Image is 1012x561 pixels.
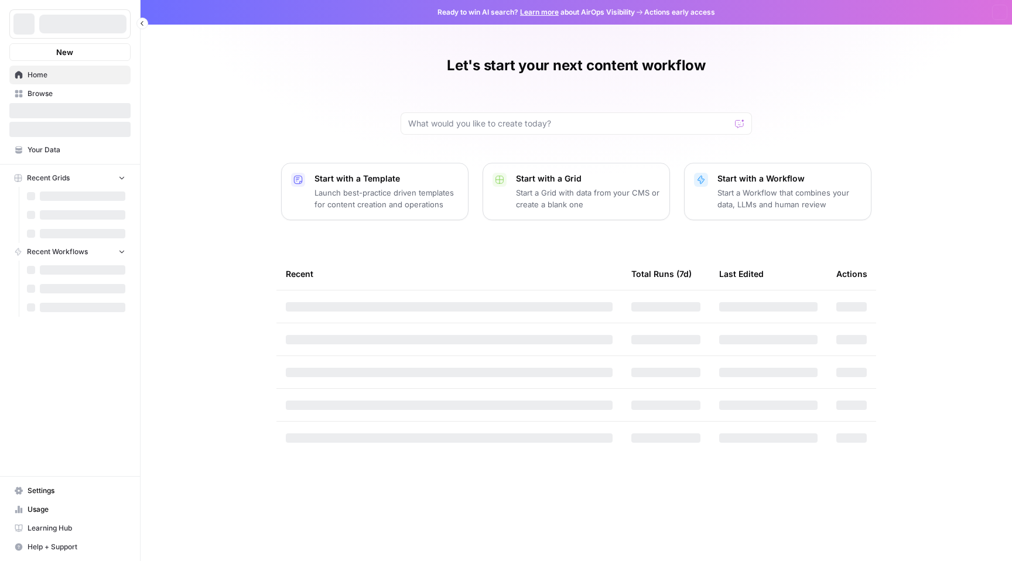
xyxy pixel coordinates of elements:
button: Recent Workflows [9,243,131,261]
div: Total Runs (7d) [631,258,692,290]
div: Last Edited [719,258,764,290]
p: Start a Grid with data from your CMS or create a blank one [516,187,660,210]
a: Browse [9,84,131,103]
a: Home [9,66,131,84]
span: Ready to win AI search? about AirOps Visibility [437,7,635,18]
button: Help + Support [9,538,131,556]
span: Learning Hub [28,523,125,533]
button: Start with a GridStart a Grid with data from your CMS or create a blank one [483,163,670,220]
a: Usage [9,500,131,519]
p: Start a Workflow that combines your data, LLMs and human review [717,187,861,210]
button: Recent Grids [9,169,131,187]
span: Browse [28,88,125,99]
p: Start with a Grid [516,173,660,184]
span: Recent Grids [27,173,70,183]
p: Launch best-practice driven templates for content creation and operations [314,187,459,210]
a: Settings [9,481,131,500]
a: Learning Hub [9,519,131,538]
div: Actions [836,258,867,290]
p: Start with a Workflow [717,173,861,184]
input: What would you like to create today? [408,118,730,129]
span: Actions early access [644,7,715,18]
span: New [56,46,73,58]
h1: Let's start your next content workflow [447,56,706,75]
span: Home [28,70,125,80]
button: Start with a TemplateLaunch best-practice driven templates for content creation and operations [281,163,469,220]
div: Recent [286,258,613,290]
p: Start with a Template [314,173,459,184]
a: Learn more [520,8,559,16]
span: Recent Workflows [27,247,88,257]
span: Your Data [28,145,125,155]
span: Usage [28,504,125,515]
a: Your Data [9,141,131,159]
span: Settings [28,485,125,496]
span: Help + Support [28,542,125,552]
button: Start with a WorkflowStart a Workflow that combines your data, LLMs and human review [684,163,871,220]
button: New [9,43,131,61]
